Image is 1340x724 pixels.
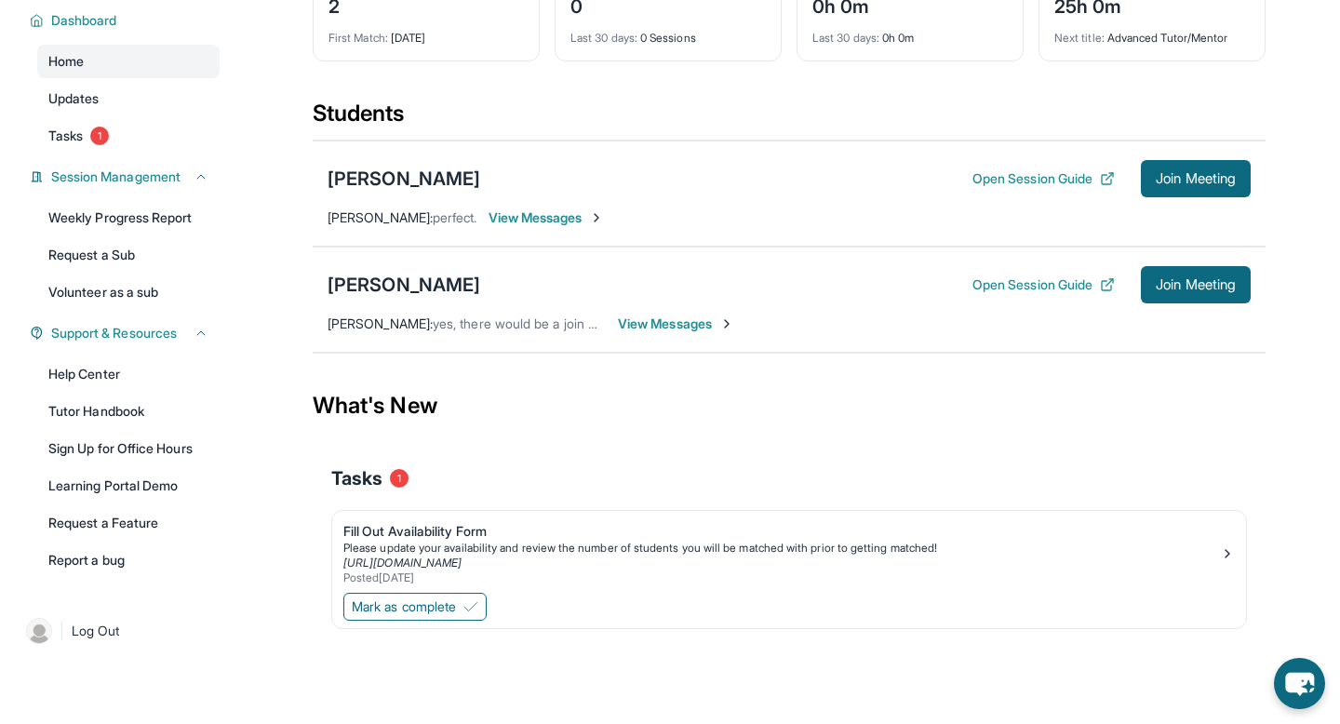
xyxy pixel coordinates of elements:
[37,506,220,540] a: Request a Feature
[44,324,208,342] button: Support & Resources
[343,593,487,621] button: Mark as complete
[328,209,433,225] span: [PERSON_NAME] :
[60,620,64,642] span: |
[51,11,117,30] span: Dashboard
[48,89,100,108] span: Updates
[72,622,120,640] span: Log Out
[1141,160,1251,197] button: Join Meeting
[390,469,409,488] span: 1
[19,610,220,651] a: |Log Out
[37,201,220,235] a: Weekly Progress Report
[332,511,1246,589] a: Fill Out Availability FormPlease update your availability and review the number of students you w...
[37,469,220,503] a: Learning Portal Demo
[37,119,220,153] a: Tasks1
[570,31,637,45] span: Last 30 days :
[37,238,220,272] a: Request a Sub
[51,324,177,342] span: Support & Resources
[463,599,478,614] img: Mark as complete
[48,127,83,145] span: Tasks
[313,365,1266,447] div: What's New
[313,99,1266,140] div: Students
[343,570,1220,585] div: Posted [DATE]
[37,275,220,309] a: Volunteer as a sub
[44,11,208,30] button: Dashboard
[37,82,220,115] a: Updates
[972,169,1115,188] button: Open Session Guide
[1054,20,1250,46] div: Advanced Tutor/Mentor
[1274,658,1325,709] button: chat-button
[26,618,52,644] img: user-img
[328,166,480,192] div: [PERSON_NAME]
[1141,266,1251,303] button: Join Meeting
[328,315,433,331] span: [PERSON_NAME] :
[812,20,1008,46] div: 0h 0m
[328,20,524,46] div: [DATE]
[1054,31,1105,45] span: Next title :
[331,465,382,491] span: Tasks
[1156,279,1236,290] span: Join Meeting
[90,127,109,145] span: 1
[589,210,604,225] img: Chevron-Right
[44,168,208,186] button: Session Management
[37,543,220,577] a: Report a bug
[48,52,84,71] span: Home
[37,45,220,78] a: Home
[328,272,480,298] div: [PERSON_NAME]
[37,395,220,428] a: Tutor Handbook
[489,208,605,227] span: View Messages
[343,541,1220,556] div: Please update your availability and review the number of students you will be matched with prior ...
[812,31,879,45] span: Last 30 days :
[570,20,766,46] div: 0 Sessions
[1156,173,1236,184] span: Join Meeting
[972,275,1115,294] button: Open Session Guide
[618,315,734,333] span: View Messages
[37,432,220,465] a: Sign Up for Office Hours
[433,315,677,331] span: yes, there would be a join meeting option
[343,556,462,570] a: [URL][DOMAIN_NAME]
[328,31,388,45] span: First Match :
[433,209,477,225] span: perfect.
[343,522,1220,541] div: Fill Out Availability Form
[352,597,456,616] span: Mark as complete
[37,357,220,391] a: Help Center
[719,316,734,331] img: Chevron-Right
[51,168,181,186] span: Session Management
